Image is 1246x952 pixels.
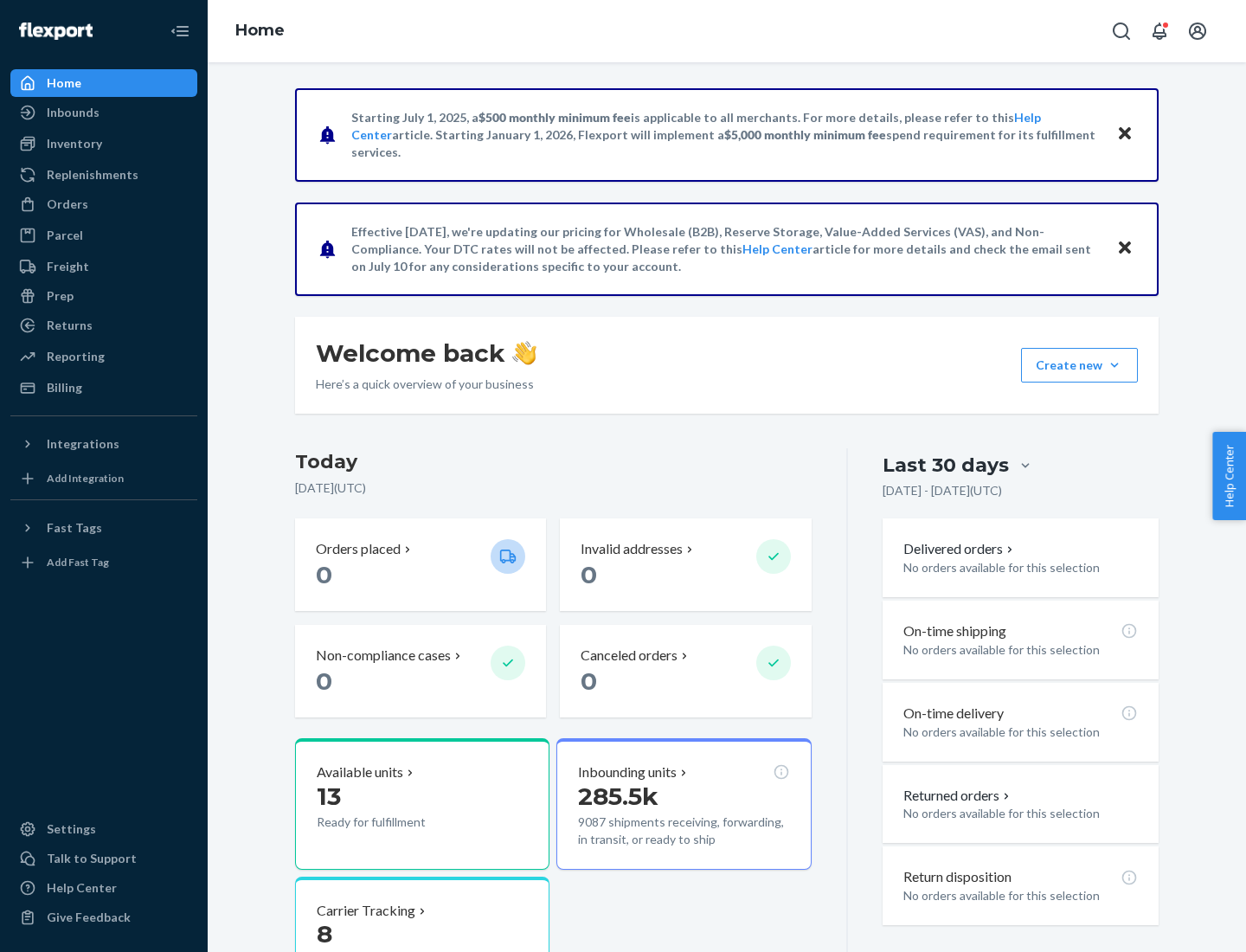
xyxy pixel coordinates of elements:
[47,435,119,453] div: Integrations
[10,222,197,249] a: Parcel
[163,14,197,48] button: Close Navigation
[351,109,1100,161] p: Starting July 1, 2025, a is applicable to all merchants. For more details, please refer to this a...
[317,919,332,949] span: 8
[1212,432,1246,520] button: Help Center
[1142,14,1177,48] button: Open notifications
[316,560,332,589] span: 0
[295,479,812,497] p: [DATE] ( UTC )
[581,560,597,589] span: 0
[903,621,1006,641] p: On-time shipping
[317,762,403,782] p: Available units
[317,782,341,811] span: 13
[903,539,1017,559] button: Delivered orders
[903,805,1138,822] p: No orders available for this selection
[47,850,137,867] div: Talk to Support
[47,317,93,334] div: Returns
[10,190,197,218] a: Orders
[10,312,197,339] a: Returns
[903,724,1138,741] p: No orders available for this selection
[10,874,197,902] a: Help Center
[10,282,197,310] a: Prep
[578,782,658,811] span: 285.5k
[47,227,83,244] div: Parcel
[316,539,401,559] p: Orders placed
[581,646,678,666] p: Canceled orders
[903,786,1013,806] button: Returned orders
[578,762,677,782] p: Inbounding units
[10,253,197,280] a: Freight
[742,241,812,256] a: Help Center
[512,341,536,365] img: hand-wave emoji
[1114,236,1136,261] button: Close
[47,379,82,396] div: Billing
[10,99,197,126] a: Inbounds
[295,738,549,870] button: Available units13Ready for fulfillment
[47,287,74,305] div: Prep
[903,641,1138,659] p: No orders available for this selection
[317,814,477,831] p: Ready for fulfillment
[10,514,197,542] button: Fast Tags
[1114,122,1136,147] button: Close
[317,901,415,921] p: Carrier Tracking
[581,666,597,696] span: 0
[10,69,197,97] a: Home
[19,23,93,40] img: Flexport logo
[47,348,105,365] div: Reporting
[316,646,451,666] p: Non-compliance cases
[883,452,1009,479] div: Last 30 days
[316,666,332,696] span: 0
[883,482,1002,499] p: [DATE] - [DATE] ( UTC )
[47,555,109,569] div: Add Fast Tag
[10,374,197,402] a: Billing
[47,519,102,537] div: Fast Tags
[903,559,1138,576] p: No orders available for this selection
[903,887,1138,904] p: No orders available for this selection
[47,104,100,121] div: Inbounds
[1104,14,1139,48] button: Open Search Box
[581,539,683,559] p: Invalid addresses
[235,21,285,40] a: Home
[295,518,546,611] button: Orders placed 0
[10,845,197,872] a: Talk to Support
[10,130,197,158] a: Inventory
[10,465,197,492] a: Add Integration
[47,909,131,926] div: Give Feedback
[578,814,789,848] p: 9087 shipments receiving, forwarding, in transit, or ready to ship
[10,549,197,576] a: Add Fast Tag
[10,815,197,843] a: Settings
[1180,14,1215,48] button: Open account menu
[316,376,536,393] p: Here’s a quick overview of your business
[560,625,811,717] button: Canceled orders 0
[222,6,299,56] ol: breadcrumbs
[47,471,124,486] div: Add Integration
[47,135,102,152] div: Inventory
[903,704,1004,724] p: On-time delivery
[478,110,631,125] span: $500 monthly minimum fee
[47,258,89,275] div: Freight
[47,196,88,213] div: Orders
[556,738,811,870] button: Inbounding units285.5k9087 shipments receiving, forwarding, in transit, or ready to ship
[1021,348,1138,383] button: Create new
[903,867,1012,887] p: Return disposition
[295,625,546,717] button: Non-compliance cases 0
[10,430,197,458] button: Integrations
[724,127,886,142] span: $5,000 monthly minimum fee
[351,223,1100,275] p: Effective [DATE], we're updating our pricing for Wholesale (B2B), Reserve Storage, Value-Added Se...
[295,448,812,476] h3: Today
[560,518,811,611] button: Invalid addresses 0
[47,166,138,183] div: Replenishments
[316,338,536,369] h1: Welcome back
[47,74,81,92] div: Home
[10,161,197,189] a: Replenishments
[47,879,117,897] div: Help Center
[47,820,96,838] div: Settings
[10,904,197,931] button: Give Feedback
[10,343,197,370] a: Reporting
